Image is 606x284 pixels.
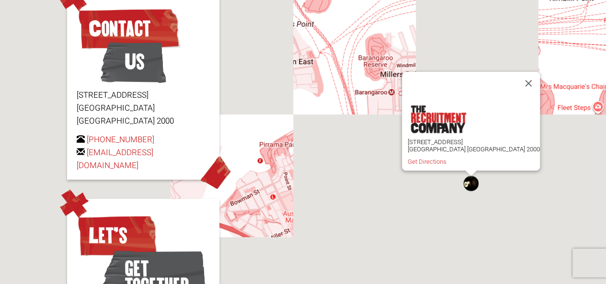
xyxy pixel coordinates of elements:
[77,147,153,171] a: [EMAIL_ADDRESS][DOMAIN_NAME]
[77,89,210,128] p: [STREET_ADDRESS] [GEOGRAPHIC_DATA] [GEOGRAPHIC_DATA] 2000
[77,5,181,53] span: Contact
[463,176,479,191] div: The Recruitment Company
[408,138,540,153] p: [STREET_ADDRESS] [GEOGRAPHIC_DATA] [GEOGRAPHIC_DATA] 2000
[410,105,466,133] img: the-recruitment-company.png
[517,72,540,95] button: Close
[77,212,158,260] span: Let’s
[408,158,446,165] a: Get Directions
[87,134,154,146] a: [PHONE_NUMBER]
[101,38,166,86] span: Us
